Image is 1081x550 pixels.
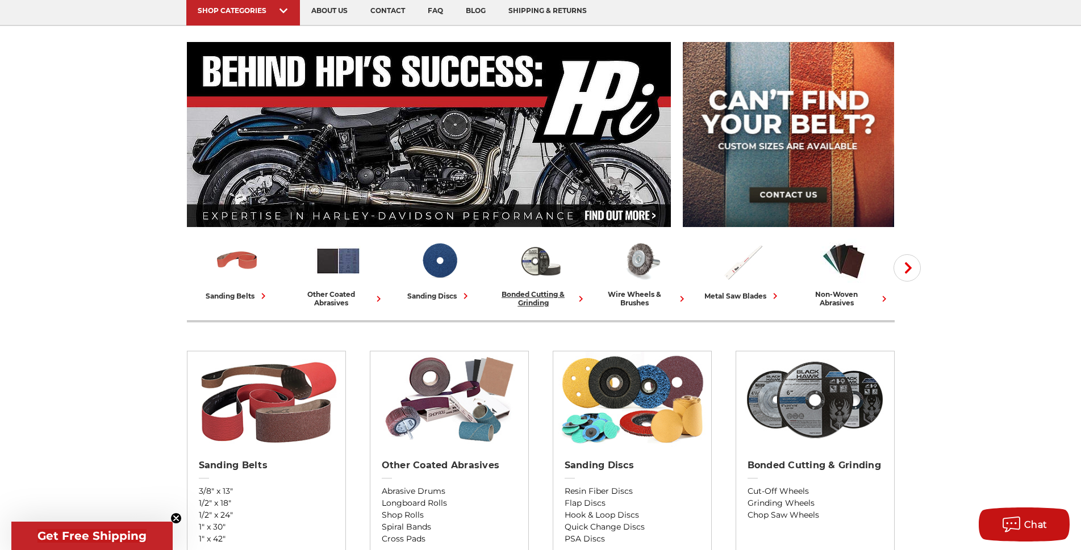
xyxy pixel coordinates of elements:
[407,290,471,302] div: sanding discs
[394,237,486,302] a: sanding discs
[748,497,883,509] a: Grinding Wheels
[416,237,463,284] img: Sanding Discs
[199,485,334,497] a: 3/8" x 13"
[517,237,564,284] img: Bonded Cutting & Grinding
[37,529,147,543] span: Get Free Shipping
[191,237,283,302] a: sanding belts
[495,290,587,307] div: bonded cutting & grinding
[697,237,789,302] a: metal saw blades
[1024,519,1047,530] span: Chat
[382,521,517,533] a: Spiral Bands
[596,237,688,307] a: wire wheels & brushes
[11,522,173,550] div: Get Free ShippingClose teaser
[820,237,867,284] img: Non-woven Abrasives
[206,290,269,302] div: sanding belts
[293,237,385,307] a: other coated abrasives
[565,521,700,533] a: Quick Change Discs
[798,290,890,307] div: non-woven abrasives
[293,290,385,307] div: other coated abrasives
[495,237,587,307] a: bonded cutting & grinding
[683,42,894,227] img: promo banner for custom belts.
[558,351,706,448] img: Sanding Discs
[748,460,883,471] h2: Bonded Cutting & Grinding
[618,237,665,284] img: Wire Wheels & Brushes
[193,351,340,448] img: Sanding Belts
[170,513,182,524] button: Close teaser
[748,509,883,521] a: Chop Saw Wheels
[894,254,921,282] button: Next
[199,533,334,545] a: 1" x 42"
[199,509,334,521] a: 1/2" x 24"
[382,509,517,521] a: Shop Rolls
[565,460,700,471] h2: Sanding Discs
[565,497,700,509] a: Flap Discs
[187,42,671,227] img: Banner for an interview featuring Horsepower Inc who makes Harley performance upgrades featured o...
[748,485,883,497] a: Cut-Off Wheels
[741,351,888,448] img: Bonded Cutting & Grinding
[199,497,334,509] a: 1/2" x 18"
[375,351,523,448] img: Other Coated Abrasives
[382,460,517,471] h2: Other Coated Abrasives
[382,485,517,497] a: Abrasive Drums
[199,460,334,471] h2: Sanding Belts
[596,290,688,307] div: wire wheels & brushes
[798,237,890,307] a: non-woven abrasives
[214,237,261,284] img: Sanding Belts
[565,533,700,545] a: PSA Discs
[704,290,781,302] div: metal saw blades
[565,485,700,497] a: Resin Fiber Discs
[565,509,700,521] a: Hook & Loop Discs
[198,6,289,15] div: SHOP CATEGORIES
[382,533,517,545] a: Cross Pads
[315,237,362,284] img: Other Coated Abrasives
[719,237,766,284] img: Metal Saw Blades
[199,521,334,533] a: 1" x 30"
[382,497,517,509] a: Longboard Rolls
[979,507,1070,541] button: Chat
